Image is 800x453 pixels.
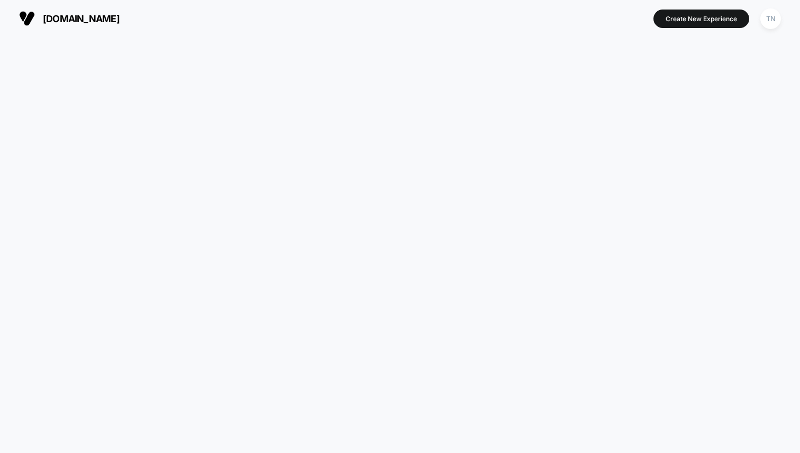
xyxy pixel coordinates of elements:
[757,8,784,30] button: TN
[16,10,123,27] button: [DOMAIN_NAME]
[653,10,749,28] button: Create New Experience
[19,11,35,26] img: Visually logo
[43,13,120,24] span: [DOMAIN_NAME]
[760,8,781,29] div: TN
